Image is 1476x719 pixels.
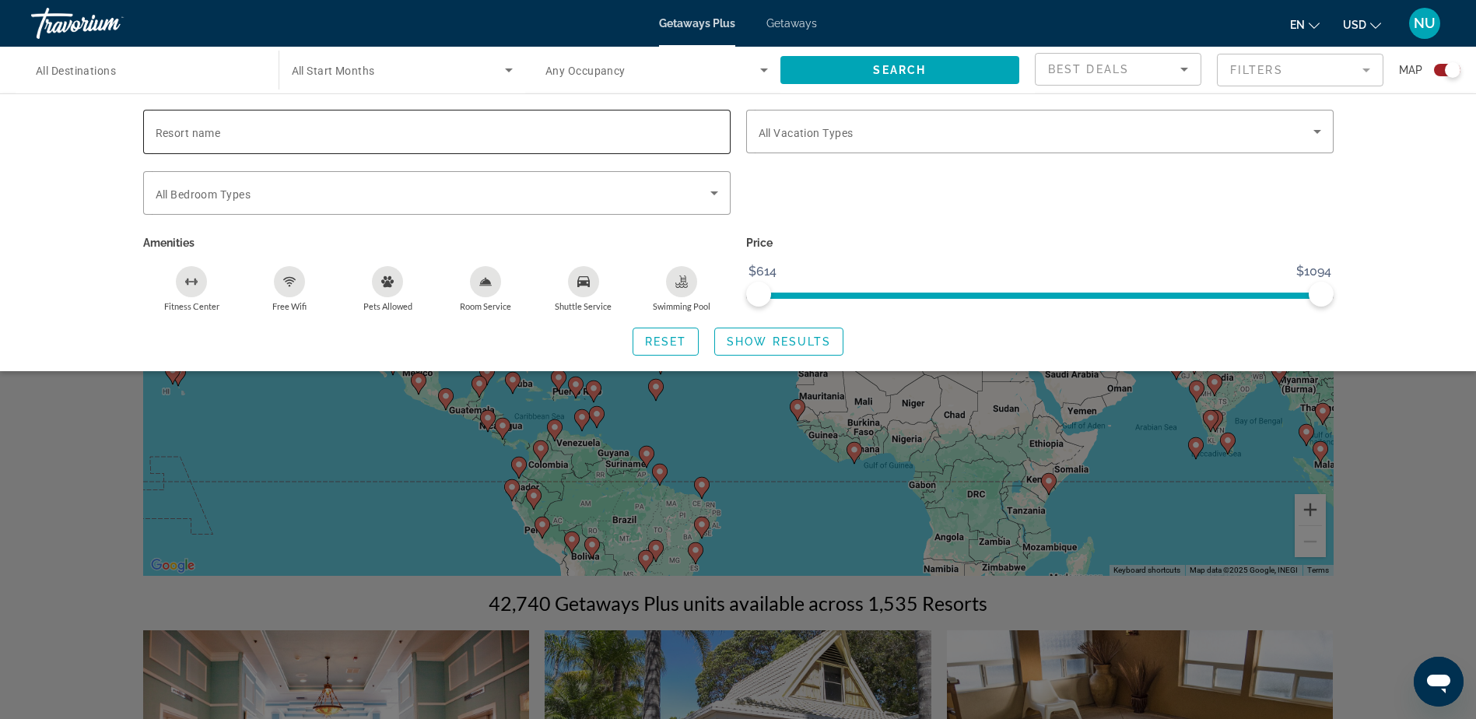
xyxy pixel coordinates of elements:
[1343,19,1366,31] span: USD
[460,301,511,311] span: Room Service
[436,265,535,312] button: Room Service
[363,301,412,311] span: Pets Allowed
[873,64,926,76] span: Search
[338,265,436,312] button: Pets Allowed
[727,335,831,348] span: Show Results
[156,127,221,139] span: Resort name
[272,301,307,311] span: Free Wifi
[143,232,731,254] p: Amenities
[31,3,187,44] a: Travorium
[633,265,731,312] button: Swimming Pool
[746,293,1334,296] ngx-slider: ngx-slider
[746,260,779,283] span: $614
[1414,16,1436,31] span: NU
[1309,282,1334,307] span: ngx-slider-max
[36,65,116,77] span: All Destinations
[759,127,854,139] span: All Vacation Types
[1048,60,1188,79] mat-select: Sort by
[746,282,771,307] span: ngx-slider
[653,301,710,311] span: Swimming Pool
[292,65,375,77] span: All Start Months
[633,328,699,356] button: Reset
[535,265,633,312] button: Shuttle Service
[164,301,219,311] span: Fitness Center
[659,17,735,30] a: Getaways Plus
[143,265,241,312] button: Fitness Center
[1294,260,1334,283] span: $1094
[156,188,251,201] span: All Bedroom Types
[555,301,612,311] span: Shuttle Service
[1290,13,1320,36] button: Change language
[1404,7,1445,40] button: User Menu
[746,232,1334,254] p: Price
[1343,13,1381,36] button: Change currency
[1399,59,1422,81] span: Map
[780,56,1020,84] button: Search
[1048,63,1129,75] span: Best Deals
[1290,19,1305,31] span: en
[645,335,687,348] span: Reset
[240,265,338,312] button: Free Wifi
[766,17,817,30] a: Getaways
[545,65,626,77] span: Any Occupancy
[1217,53,1383,87] button: Filter
[714,328,843,356] button: Show Results
[1414,657,1464,707] iframe: Button to launch messaging window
